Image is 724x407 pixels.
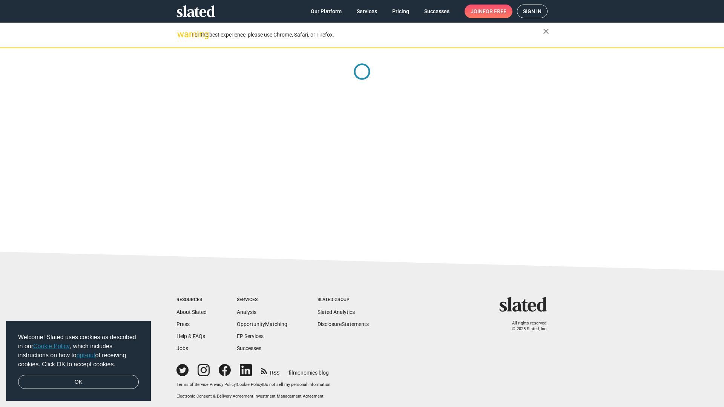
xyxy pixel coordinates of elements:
[465,5,512,18] a: Joinfor free
[177,30,186,39] mat-icon: warning
[176,382,209,387] a: Terms of Service
[210,382,236,387] a: Privacy Policy
[288,363,329,376] a: filmonomics blog
[253,394,255,399] span: |
[18,333,139,369] span: Welcome! Slated uses cookies as described in our , which includes instructions on how to of recei...
[176,321,190,327] a: Press
[305,5,348,18] a: Our Platform
[483,5,506,18] span: for free
[392,5,409,18] span: Pricing
[237,382,262,387] a: Cookie Policy
[318,309,355,315] a: Slated Analytics
[33,343,70,349] a: Cookie Policy
[237,309,256,315] a: Analysis
[237,297,287,303] div: Services
[176,309,207,315] a: About Slated
[176,333,205,339] a: Help & FAQs
[209,382,210,387] span: |
[263,382,330,388] button: Do not sell my personal information
[386,5,415,18] a: Pricing
[176,345,188,351] a: Jobs
[176,297,207,303] div: Resources
[418,5,456,18] a: Successes
[18,375,139,389] a: dismiss cookie message
[237,321,287,327] a: OpportunityMatching
[523,5,541,18] span: Sign in
[504,321,548,332] p: All rights reserved. © 2025 Slated, Inc.
[176,394,253,399] a: Electronic Consent & Delivery Agreement
[192,30,543,40] div: For the best experience, please use Chrome, Safari, or Firefox.
[357,5,377,18] span: Services
[517,5,548,18] a: Sign in
[6,321,151,401] div: cookieconsent
[318,321,369,327] a: DisclosureStatements
[311,5,342,18] span: Our Platform
[262,382,263,387] span: |
[77,352,95,358] a: opt-out
[261,365,279,376] a: RSS
[288,370,298,376] span: film
[255,394,324,399] a: Investment Management Agreement
[237,333,264,339] a: EP Services
[424,5,449,18] span: Successes
[318,297,369,303] div: Slated Group
[541,27,551,36] mat-icon: close
[351,5,383,18] a: Services
[471,5,506,18] span: Join
[237,345,261,351] a: Successes
[236,382,237,387] span: |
